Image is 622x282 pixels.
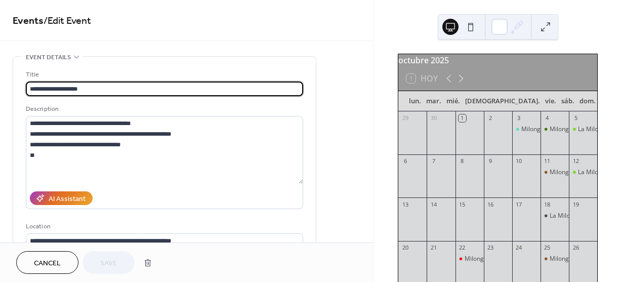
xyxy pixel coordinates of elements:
div: Milonga Déjate Llevar [550,125,611,134]
div: 16 [487,200,494,208]
div: Milonga La Baldosita [541,168,569,177]
div: 2 [487,114,494,122]
div: lun. [406,91,424,111]
div: 4 [544,114,551,122]
div: 6 [401,157,409,165]
div: mar. [424,91,444,111]
div: 7 [430,157,437,165]
div: Title [26,69,301,80]
button: AI Assistant [30,191,93,205]
div: octubre 2025 [398,54,597,66]
div: Milonga A [PERSON_NAME] [521,125,599,134]
div: AI Assistant [49,194,86,205]
div: La Milonga de Lola [569,168,597,177]
div: Milonga La Baldosita [541,255,569,263]
div: Location [26,221,301,232]
div: 10 [515,157,523,165]
div: 20 [401,244,409,252]
div: Milonga La Pituca [465,255,514,263]
div: 30 [430,114,437,122]
div: 9 [487,157,494,165]
span: Cancel [34,258,61,269]
div: 19 [572,200,579,208]
div: 14 [430,200,437,208]
div: 5 [572,114,579,122]
div: Milonga La Baldosita [550,168,608,177]
div: vie. [543,91,559,111]
div: 24 [515,244,523,252]
div: 29 [401,114,409,122]
div: dom. [577,91,598,111]
div: 23 [487,244,494,252]
div: 18 [544,200,551,208]
div: 25 [544,244,551,252]
div: [DEMOGRAPHIC_DATA]. [463,91,543,111]
div: La Milonga del Sábado [541,212,569,220]
div: 26 [572,244,579,252]
div: Description [26,104,301,114]
div: 8 [459,157,466,165]
div: 22 [459,244,466,252]
div: 13 [401,200,409,208]
div: La Milonga de Lola [569,125,597,134]
span: Event details [26,52,71,63]
div: 11 [544,157,551,165]
div: 21 [430,244,437,252]
div: 12 [572,157,579,165]
span: / Edit Event [44,11,91,31]
div: Milonga La Pituca [455,255,484,263]
a: Events [13,11,44,31]
div: sáb. [559,91,577,111]
div: mié. [444,91,463,111]
button: Cancel [16,251,78,274]
div: Milonga Déjate Llevar [541,125,569,134]
div: Milonga La Baldosita [550,255,608,263]
div: 3 [515,114,523,122]
div: Milonga A les Amigues [512,125,541,134]
div: 15 [459,200,466,208]
div: 17 [515,200,523,208]
div: La Milonga del Sábado [550,212,613,220]
div: 1 [459,114,466,122]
